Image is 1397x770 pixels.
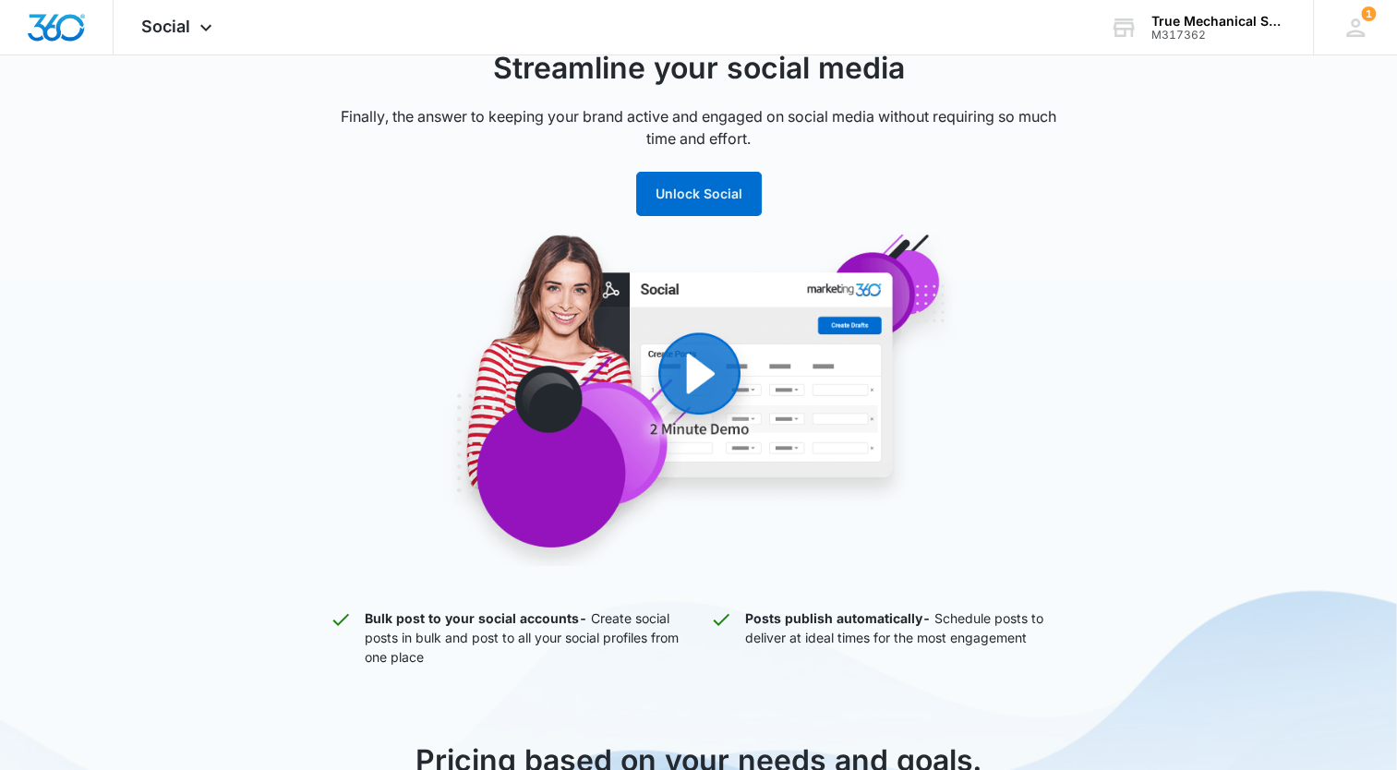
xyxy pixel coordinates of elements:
[636,172,762,216] button: Unlock Social
[1361,6,1376,21] span: 1
[348,229,1050,566] img: Social
[141,17,190,36] span: Social
[365,608,688,667] p: Create social posts in bulk and post to all your social profiles from one place
[365,610,587,626] strong: Bulk post to your social accounts -
[330,46,1068,90] h1: Streamline your social media
[745,610,931,626] strong: Posts publish automatically -
[636,186,762,201] a: Unlock Social
[1361,6,1376,21] div: notifications count
[1151,14,1286,29] div: account name
[330,105,1068,150] p: Finally, the answer to keeping your brand active and engaged on social media without requiring so...
[1151,29,1286,42] div: account id
[745,608,1068,667] p: Schedule posts to deliver at ideal times for the most engagement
